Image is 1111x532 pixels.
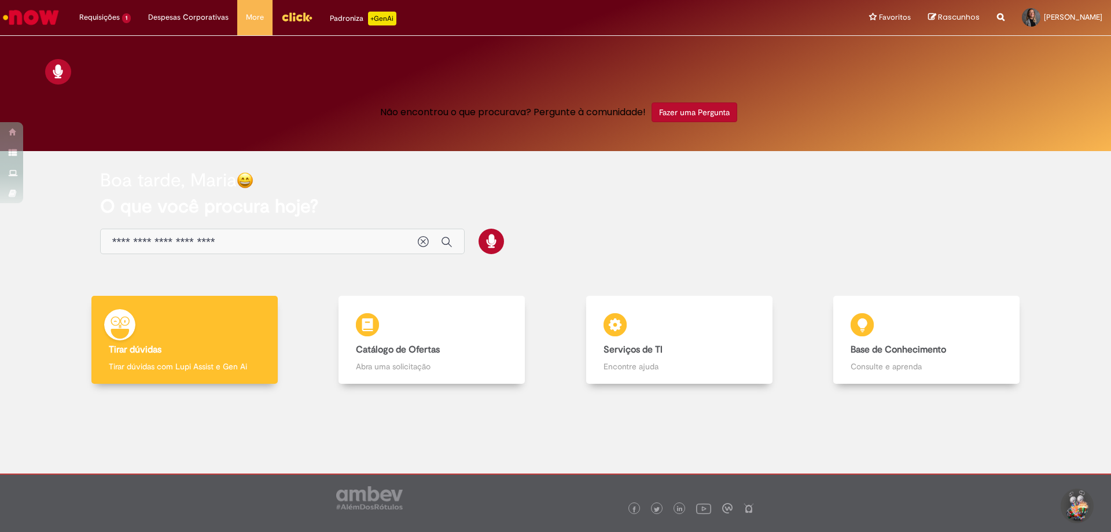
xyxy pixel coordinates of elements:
[652,102,737,122] button: Fazer uma Pergunta
[100,170,237,190] h2: Boa tarde, Maria
[696,501,711,516] img: logo_footer_youtube.png
[803,296,1051,384] a: Base de Conhecimento Consulte e aprenda
[109,344,161,355] b: Tirar dúvidas
[631,507,637,512] img: logo_footer_facebook.png
[879,12,911,23] span: Favoritos
[368,12,396,25] p: +GenAi
[336,486,403,509] img: logo_footer_ambev_rotulo_gray.png
[356,344,440,355] b: Catálogo de Ofertas
[744,503,754,513] img: logo_footer_naosei.png
[677,506,683,513] img: logo_footer_linkedin.png
[1,6,61,29] img: ServiceNow
[722,503,733,513] img: logo_footer_workplace.png
[109,361,260,372] p: Tirar dúvidas com Lupi Assist e Gen Ai
[380,107,646,118] h2: Não encontrou o que procurava? Pergunte à comunidade!
[851,344,946,355] b: Base de Conhecimento
[122,13,131,23] span: 1
[100,196,1011,217] h2: O que você procura hoje?
[1059,489,1094,523] button: Iniciar Conversa de Suporte
[330,12,396,25] div: Padroniza
[928,12,980,23] a: Rascunhos
[79,12,120,23] span: Requisições
[604,344,663,355] b: Serviços de TI
[148,12,229,23] span: Despesas Corporativas
[308,296,556,384] a: Catálogo de Ofertas Abra uma solicitação
[604,361,755,372] p: Encontre ajuda
[654,507,660,512] img: logo_footer_twitter.png
[61,296,308,384] a: Tirar dúvidas Tirar dúvidas com Lupi Assist e Gen Ai
[555,296,803,384] a: Serviços de TI Encontre ajuda
[938,12,980,23] span: Rascunhos
[237,172,253,189] img: happy-face.png
[246,12,264,23] span: More
[851,361,1002,372] p: Consulte e aprenda
[281,8,312,25] img: click_logo_yellow_360x200.png
[356,361,507,372] p: Abra uma solicitação
[1044,12,1102,22] span: [PERSON_NAME]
